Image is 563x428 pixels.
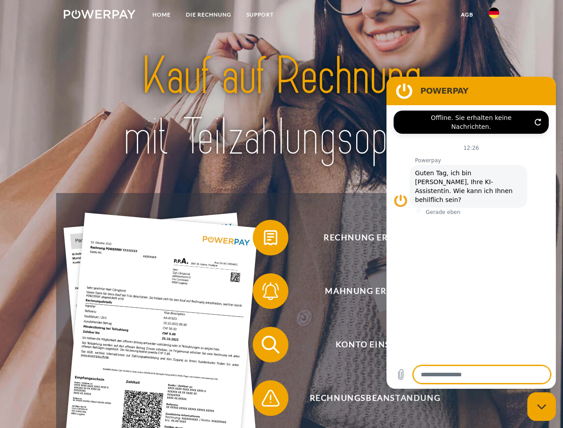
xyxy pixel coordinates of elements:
[266,220,484,255] span: Rechnung erhalten?
[239,7,281,23] a: SUPPORT
[253,273,485,309] button: Mahnung erhalten?
[253,380,485,416] button: Rechnungsbeanstandung
[259,226,282,249] img: qb_bill.svg
[527,392,556,421] iframe: Schaltfläche zum Öffnen des Messaging-Fensters; Konversation läuft
[178,7,239,23] a: DIE RECHNUNG
[453,7,481,23] a: agb
[64,10,136,19] img: logo-powerpay-white.svg
[266,273,484,309] span: Mahnung erhalten?
[266,380,484,416] span: Rechnungsbeanstandung
[259,280,282,302] img: qb_bell.svg
[85,43,478,171] img: title-powerpay_de.svg
[386,77,556,389] iframe: Messaging-Fenster
[145,7,178,23] a: Home
[489,8,499,18] img: de
[266,327,484,362] span: Konto einsehen
[259,333,282,356] img: qb_search.svg
[253,220,485,255] button: Rechnung erhalten?
[253,327,485,362] button: Konto einsehen
[259,387,282,409] img: qb_warning.svg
